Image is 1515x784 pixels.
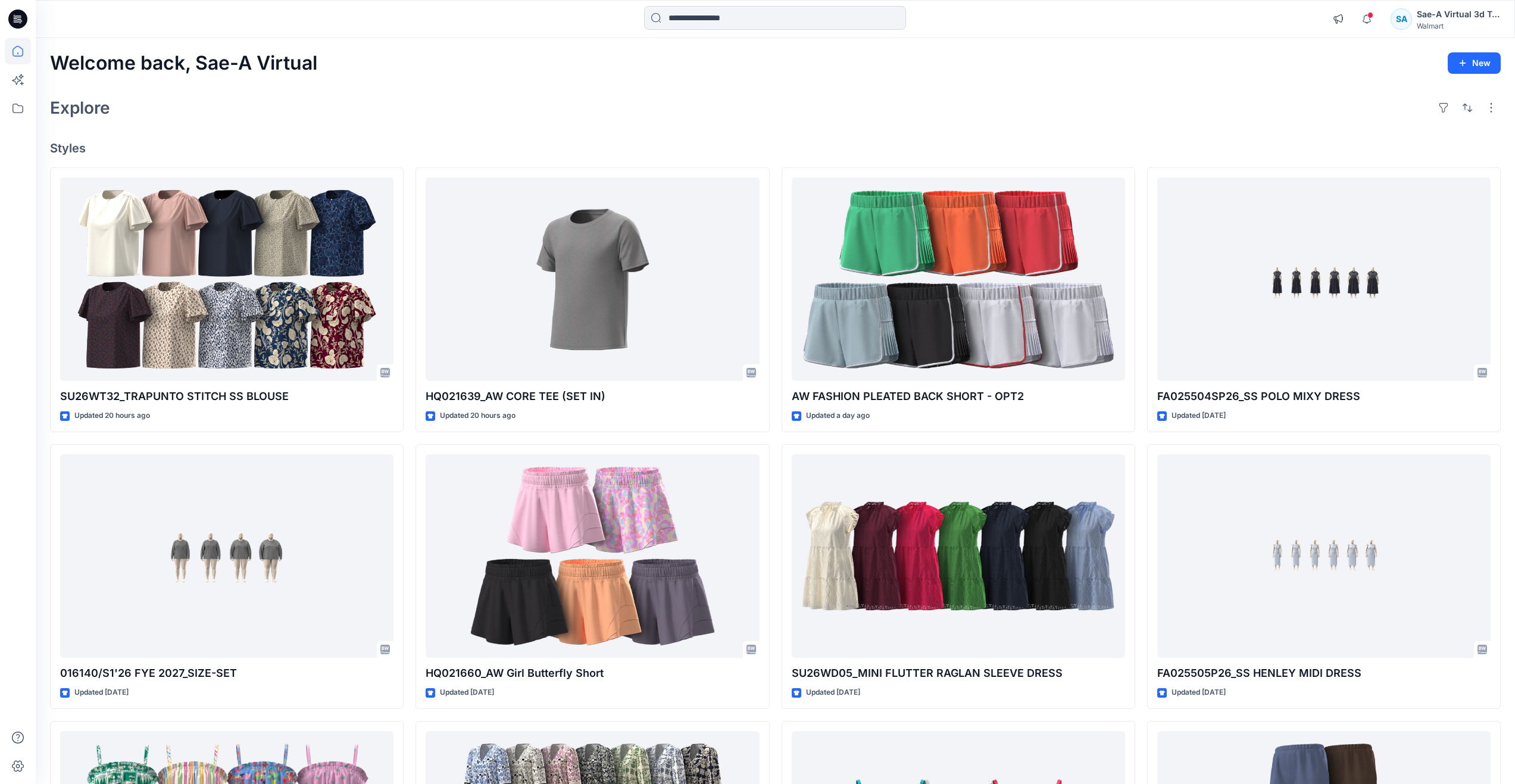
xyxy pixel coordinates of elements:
[806,410,870,422] p: Updated a day ago
[1417,21,1500,30] div: Walmart
[50,52,317,74] h2: Welcome back, Sae-A Virtual
[426,665,759,682] p: HQ021660_AW Girl Butterfly Short
[60,177,393,382] a: SU26WT32_TRAPUNTO STITCH SS BLOUSE
[440,686,494,699] p: Updated [DATE]
[60,454,393,658] a: 016140/S1'26 FYE 2027_SIZE-SET
[1448,52,1501,74] button: New
[60,665,393,682] p: 016140/S1'26 FYE 2027_SIZE-SET
[1157,388,1491,405] p: FA025504SP26_SS POLO MIXY DRESS
[1391,8,1412,30] div: SA
[792,177,1125,382] a: AW FASHION PLEATED BACK SHORT - OPT2
[1417,7,1500,21] div: Sae-A Virtual 3d Team
[440,410,516,422] p: Updated 20 hours ago
[792,388,1125,405] p: AW FASHION PLEATED BACK SHORT - OPT2
[806,686,860,699] p: Updated [DATE]
[1157,665,1491,682] p: FA025505P26_SS HENLEY MIDI DRESS
[792,665,1125,682] p: SU26WD05_MINI FLUTTER RAGLAN SLEEVE DRESS
[1157,454,1491,658] a: FA025505P26_SS HENLEY MIDI DRESS
[792,454,1125,658] a: SU26WD05_MINI FLUTTER RAGLAN SLEEVE DRESS
[426,388,759,405] p: HQ021639_AW CORE TEE (SET IN)
[1172,686,1226,699] p: Updated [DATE]
[426,454,759,658] a: HQ021660_AW Girl Butterfly Short
[1157,177,1491,382] a: FA025504SP26_SS POLO MIXY DRESS
[60,388,393,405] p: SU26WT32_TRAPUNTO STITCH SS BLOUSE
[74,686,129,699] p: Updated [DATE]
[426,177,759,382] a: HQ021639_AW CORE TEE (SET IN)
[1172,410,1226,422] p: Updated [DATE]
[74,410,150,422] p: Updated 20 hours ago
[50,141,1501,155] h4: Styles
[50,98,110,117] h2: Explore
